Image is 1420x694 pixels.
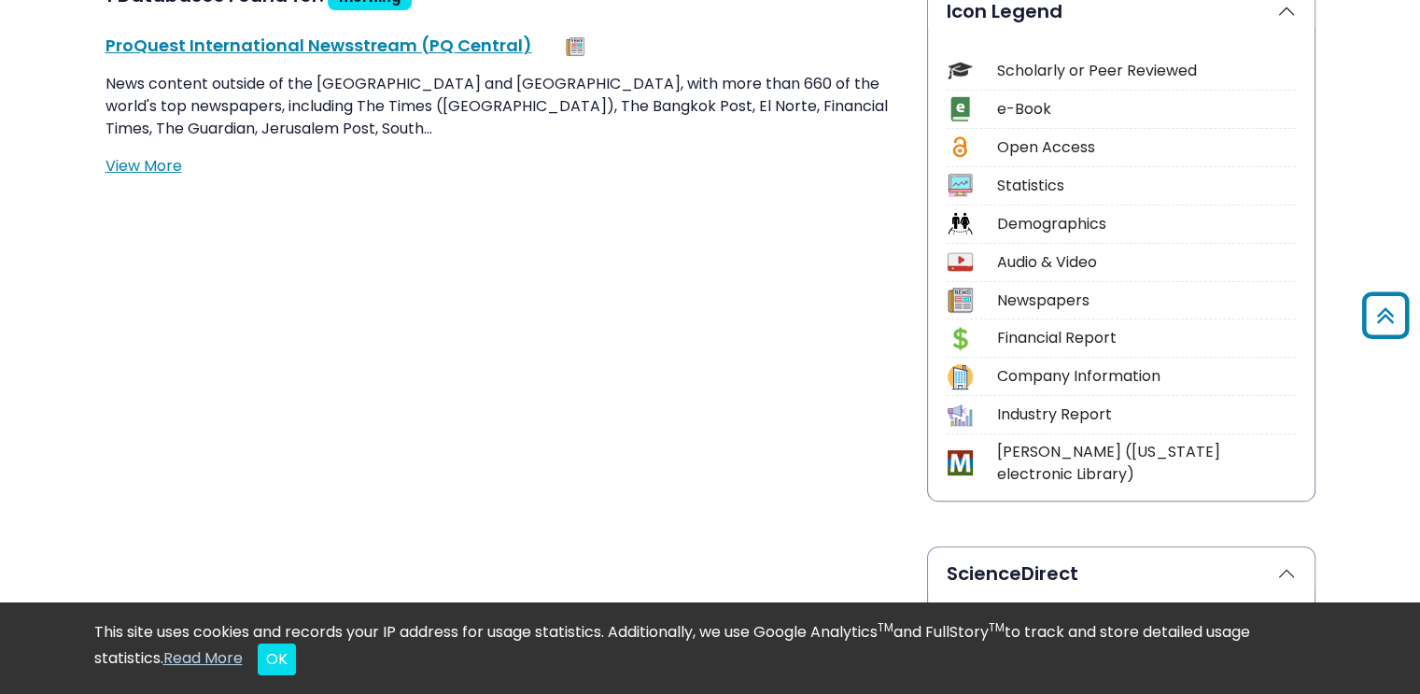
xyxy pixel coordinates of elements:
img: Icon Company Information [948,364,973,389]
a: View More [105,155,182,177]
div: Financial Report [997,327,1296,349]
img: Icon Open Access [949,135,972,160]
img: Icon Audio & Video [948,249,973,275]
div: [PERSON_NAME] ([US_STATE] electronic Library) [997,441,1296,486]
img: Newspapers [566,37,584,56]
a: Read More [163,647,243,669]
img: Icon Scholarly or Peer Reviewed [948,58,973,83]
a: ProQuest International Newsstream (PQ Central) [105,34,532,57]
sup: TM [878,619,893,635]
div: e-Book [997,98,1296,120]
p: News content outside of the [GEOGRAPHIC_DATA] and [GEOGRAPHIC_DATA], with more than 660 of the wo... [105,73,905,140]
sup: TM [989,619,1005,635]
img: Icon e-Book [948,96,973,121]
button: Close [258,644,296,675]
div: Company Information [997,365,1296,388]
img: Icon Demographics [948,211,973,236]
div: Scholarly or Peer Reviewed [997,60,1296,82]
a: Back to Top [1356,300,1415,331]
img: Icon Newspapers [948,288,973,313]
img: Icon Statistics [948,173,973,198]
div: Industry Report [997,404,1296,426]
div: Audio & Video [997,251,1296,274]
div: This site uses cookies and records your IP address for usage statistics. Additionally, we use Goo... [94,621,1327,675]
div: Newspapers [997,290,1296,312]
img: Icon MeL (Michigan electronic Library) [948,450,973,475]
img: Icon Financial Report [948,326,973,351]
div: Demographics [997,213,1296,235]
button: ScienceDirect [928,547,1315,600]
img: Icon Industry Report [948,403,973,428]
div: Open Access [997,136,1296,159]
div: Statistics [997,175,1296,197]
